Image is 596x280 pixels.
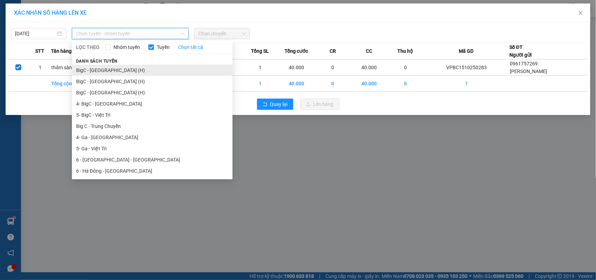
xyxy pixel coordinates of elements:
[242,76,278,92] td: 1
[330,47,336,55] span: CR
[111,43,143,51] span: Nhóm tuyến
[51,47,72,55] span: Tên hàng
[178,43,203,51] a: Chọn tất cả
[181,31,185,36] span: down
[571,3,590,23] button: Close
[263,102,267,107] span: rollback
[398,47,413,55] span: Thu hộ
[578,10,583,16] span: close
[366,47,372,55] span: CC
[424,76,510,92] td: 1
[76,28,184,39] span: Chọn tuyến - nhóm tuyến
[65,26,292,35] li: Hotline: 19001155
[315,59,351,76] td: 0
[65,17,292,26] li: Số 10 ngõ 15 Ngọc Hồi, Q.[PERSON_NAME], [GEOGRAPHIC_DATA]
[72,87,233,98] li: BigC - [GEOGRAPHIC_DATA] (H)
[72,132,233,143] li: 4- Ga - [GEOGRAPHIC_DATA]
[35,47,44,55] span: STT
[257,99,293,110] button: rollbackQuay lại
[242,59,278,76] td: 1
[300,99,339,110] button: uploadLên hàng
[72,165,233,177] li: 6 - Hà Đông - [GEOGRAPHIC_DATA]
[387,59,424,76] td: 0
[72,154,233,165] li: 6 - [GEOGRAPHIC_DATA] - [GEOGRAPHIC_DATA]
[510,61,538,66] span: 0961757269
[351,76,387,92] td: 40.000
[198,28,245,39] span: Chọn chuyến
[72,109,233,121] li: 5- BigC - Việt Trì
[285,47,308,55] span: Tổng cước
[14,9,87,16] span: XÁC NHẬN SỐ HÀNG LÊN XE
[278,76,315,92] td: 40.000
[72,143,233,154] li: 5- Ga - Việt Trì
[315,76,351,92] td: 0
[424,59,510,76] td: VPBC1510250283
[270,100,288,108] span: Quay lại
[387,76,424,92] td: 0
[351,59,387,76] td: 40.000
[509,43,532,59] div: Số ĐT Người gửi
[154,43,172,51] span: Tuyến
[72,76,233,87] li: BigC - [GEOGRAPHIC_DATA] (H)
[278,59,315,76] td: 40.000
[51,76,87,92] td: Tổng cộng
[72,98,233,109] li: 4- BigC - [GEOGRAPHIC_DATA]
[51,59,87,76] td: thảm sàn
[29,59,51,76] td: 1
[9,9,44,44] img: logo.jpg
[459,47,474,55] span: Mã GD
[510,69,547,74] span: [PERSON_NAME]
[72,58,122,64] span: Danh sách tuyến
[251,47,269,55] span: Tổng SL
[72,121,233,132] li: Big C - Trung Chuyển
[15,30,56,37] input: 15/10/2025
[72,65,233,76] li: BigC - [GEOGRAPHIC_DATA] (H)
[76,43,100,51] span: LỌC THEO
[9,51,67,62] b: GỬI : VP BigC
